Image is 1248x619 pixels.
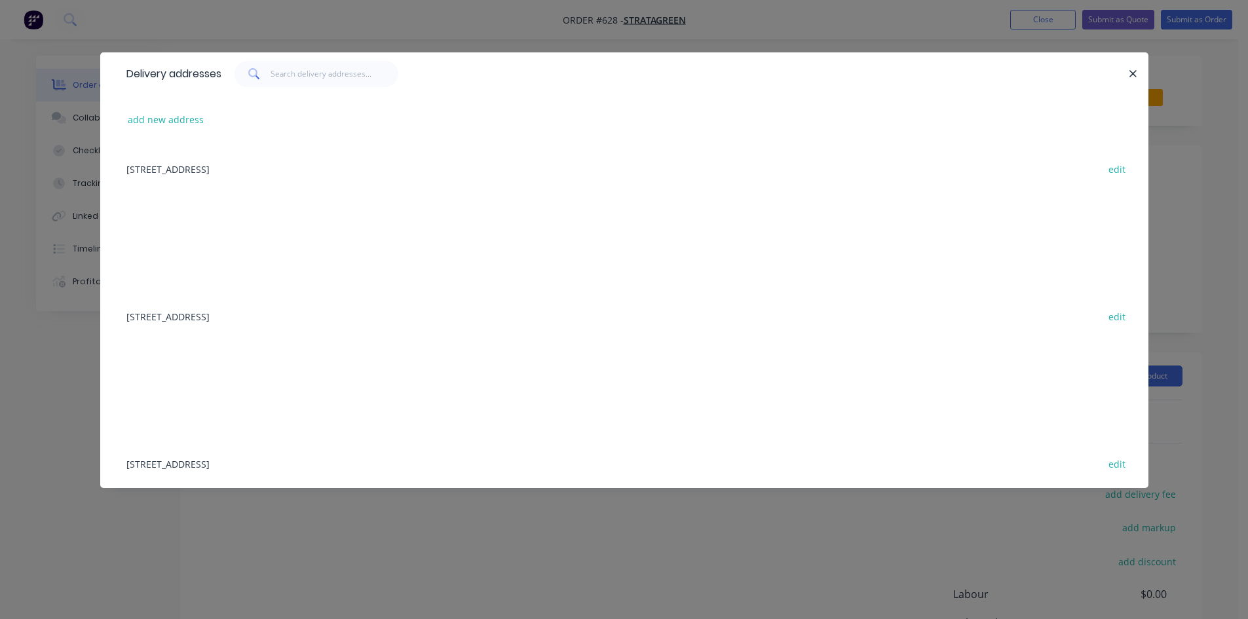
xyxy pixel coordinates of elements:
div: [STREET_ADDRESS] [120,291,1129,341]
div: Delivery addresses [120,53,221,95]
div: [STREET_ADDRESS] [120,144,1129,193]
div: [STREET_ADDRESS] [120,439,1129,488]
button: edit [1102,307,1133,325]
button: edit [1102,160,1133,178]
button: edit [1102,455,1133,472]
button: add new address [121,111,211,128]
input: Search delivery addresses... [271,61,398,87]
